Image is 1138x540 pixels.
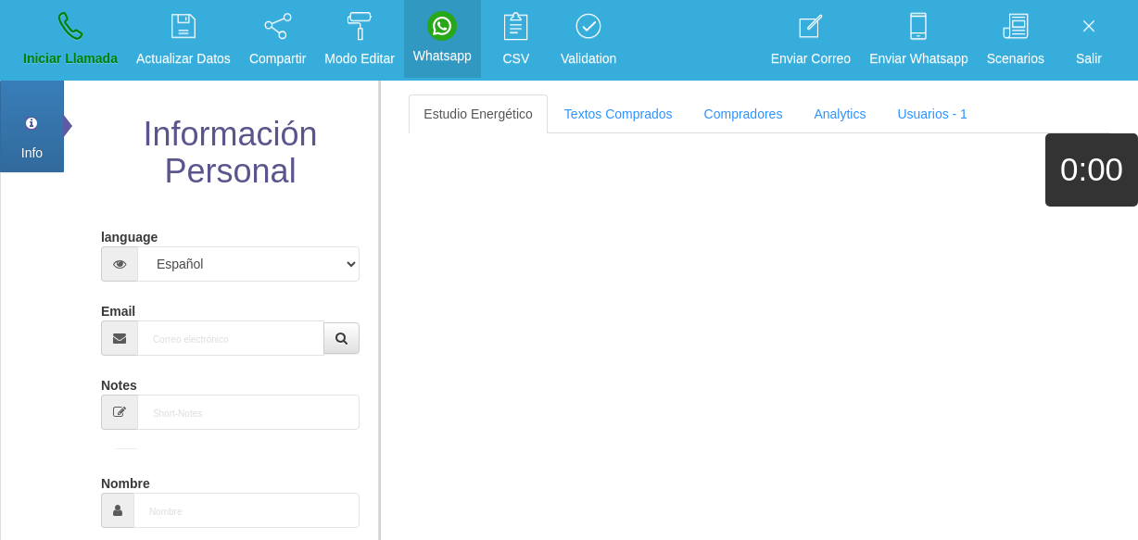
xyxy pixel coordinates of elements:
a: Compartir [243,6,312,75]
a: Estudio Energético [409,94,548,133]
a: Actualizar Datos [130,6,237,75]
a: Salir [1056,6,1121,75]
input: Correo electrónico [137,320,324,356]
p: Enviar Correo [771,48,851,69]
a: Usuarios - 1 [882,94,981,133]
a: Enviar Whatsapp [863,6,975,75]
p: Modo Editar [324,48,394,69]
p: Scenarios [987,48,1044,69]
a: Enviar Correo [765,6,857,75]
label: language [101,221,158,246]
a: Analytics [799,94,880,133]
label: Nombre [101,468,150,493]
h1: 0:00 [1045,152,1138,188]
a: Compradores [689,94,798,133]
p: Iniciar Llamada [23,48,118,69]
a: Modo Editar [318,6,400,75]
label: Email [101,295,135,320]
a: Textos Comprados [550,94,688,133]
p: Validation [561,48,616,69]
p: Compartir [249,48,306,69]
input: Nombre [133,493,360,528]
p: Enviar Whatsapp [869,48,968,69]
a: Scenarios [980,6,1051,75]
p: CSV [490,48,542,69]
p: Actualizar Datos [136,48,231,69]
a: Validation [554,6,623,75]
label: Notes [101,370,137,395]
a: CSV [484,6,549,75]
a: Iniciar Llamada [17,6,124,75]
a: Whatsapp [407,6,478,72]
p: Whatsapp [413,45,472,67]
p: Salir [1063,48,1115,69]
h2: Información Personal [96,116,364,189]
input: Short-Notes [137,395,360,430]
